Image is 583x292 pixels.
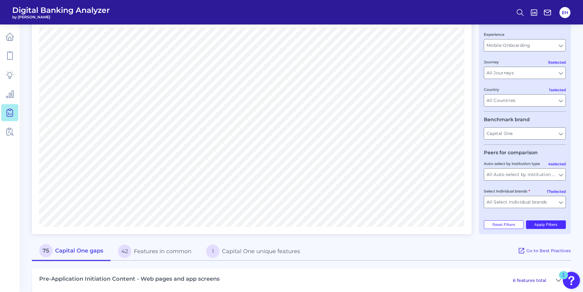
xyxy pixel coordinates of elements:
[526,248,571,253] span: Go to Best Practices
[111,241,199,261] button: 42Features in common
[39,276,220,283] h3: Pre-Application Initiation Content - Web pages and app screens
[32,241,111,261] button: 75Capital One gaps
[484,189,530,193] label: Select individual brands
[484,161,540,166] label: Auto-select by institution type
[484,117,530,122] legend: Benchmark brand
[484,220,524,229] button: Reset Filters
[562,275,565,283] div: 1
[118,245,131,258] span: 42
[484,32,504,37] label: Experience
[513,278,546,283] p: 6 features total
[563,272,580,289] button: Open Resource Center, 1 new notification
[199,241,307,261] button: 1Capital One unique features
[39,244,53,257] span: 75
[484,150,538,155] legend: Peers for comparison
[526,220,566,229] button: Apply Filters
[559,7,570,18] button: EH
[484,60,499,64] label: Journey
[206,245,220,258] span: 1
[12,15,110,19] span: by [PERSON_NAME]
[484,87,499,92] label: Country
[518,241,571,261] a: Go to Best Practices
[12,6,110,15] span: Digital Banking Analyzer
